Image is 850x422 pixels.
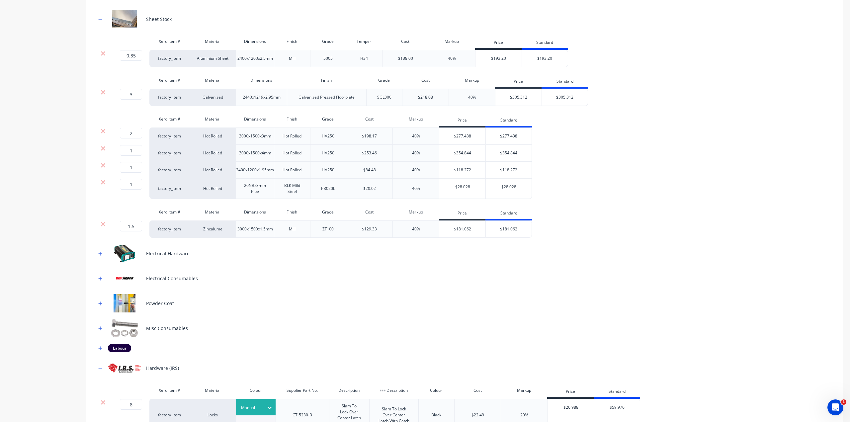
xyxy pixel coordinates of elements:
[439,179,486,195] div: $28.028
[362,133,377,139] div: $198.17
[231,166,279,174] div: 2400x1200x1.95mm
[149,162,189,179] div: factory_item
[120,399,142,410] input: ?
[149,50,189,67] div: factory_item
[485,114,532,127] div: Standard
[486,179,532,195] div: $28.028
[189,50,236,67] div: Aluminium Sheet
[149,384,189,397] div: Xero Item #
[368,93,401,102] div: SGL300
[439,114,485,127] div: Price
[495,89,542,106] div: $305.312
[412,133,420,139] div: 40%
[236,74,287,87] div: Dimensions
[120,145,142,156] input: ?
[189,127,236,145] div: Hot Rolled
[311,225,345,233] div: ZF100
[189,179,236,199] div: Hot Rolled
[522,50,568,67] div: $193.20
[189,113,236,126] div: Material
[108,359,141,377] img: Hardware (IRS)
[449,74,495,87] div: Markup
[429,35,475,48] div: Markup
[146,300,174,307] div: Powder Coat
[448,55,456,61] div: 40%
[311,149,345,157] div: HA250
[412,186,420,192] div: 40%
[108,319,141,337] img: Misc Consumables
[146,365,179,372] div: Hardware (IRS)
[346,35,382,48] div: Temper
[412,226,420,232] div: 40%
[120,162,142,173] input: ?
[418,384,455,397] div: Colour
[363,167,376,173] div: $84.48
[471,412,484,418] div: $22.49
[189,145,236,162] div: Hot Rolled
[232,54,278,63] div: 2400x1200x2.5mm
[369,384,418,397] div: FFF Description
[362,226,377,232] div: $129.33
[189,220,236,238] div: Zincalume
[439,128,486,144] div: $277.438
[189,35,236,48] div: Material
[310,35,346,48] div: Grade
[286,411,319,419] div: CT-5230-B
[439,145,486,161] div: $354.844
[392,113,439,126] div: Markup
[108,269,141,288] img: Electrical Consumables
[520,412,528,418] div: 20%
[120,179,142,190] input: ?
[120,221,142,231] input: ?
[120,89,142,100] input: ?
[348,54,381,63] div: H34
[276,384,329,397] div: Supplier Part No.
[398,55,413,61] div: $138.00
[189,206,236,219] div: Material
[274,113,310,126] div: Finish
[287,74,366,87] div: Finish
[149,145,189,162] div: factory_item
[366,74,402,87] div: Grade
[486,145,532,161] div: $354.844
[475,37,522,50] div: Price
[276,181,309,196] div: BLK Mild Steel
[412,167,420,173] div: 40%
[234,132,277,140] div: 3000x1500x3mm
[108,294,141,312] img: Powder Coat
[454,384,501,397] div: Cost
[276,54,309,63] div: Mill
[362,150,377,156] div: $253.46
[485,207,532,220] div: Standard
[149,35,189,48] div: Xero Item #
[146,16,172,23] div: Sheet Stock
[149,179,189,199] div: factory_item
[293,93,360,102] div: Galvanised Pressed Floorplate
[120,128,142,138] input: ?
[310,113,346,126] div: Grade
[236,35,274,48] div: Dimensions
[120,50,142,61] input: ?
[276,225,309,233] div: Mill
[237,93,286,102] div: 2440x1219x2.95mm
[189,74,236,87] div: Material
[146,250,190,257] div: Electrical Hardware
[146,275,198,282] div: Electrical Consumables
[382,35,429,48] div: Cost
[841,399,846,405] span: 1
[468,94,476,100] div: 40%
[475,50,522,67] div: $193.20
[108,244,141,263] img: Electrical Hardware
[310,206,346,219] div: Grade
[276,166,309,174] div: Hot Rolled
[149,206,189,219] div: Xero Item #
[420,411,453,419] div: Black
[522,37,568,50] div: Standard
[274,35,310,48] div: Finish
[547,385,594,399] div: Price
[149,113,189,126] div: Xero Item #
[827,399,843,415] iframe: Intercom live chat
[236,384,276,397] div: Colour
[108,10,141,28] img: Sheet Stock
[238,181,272,196] div: 20NBx3mm Pipe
